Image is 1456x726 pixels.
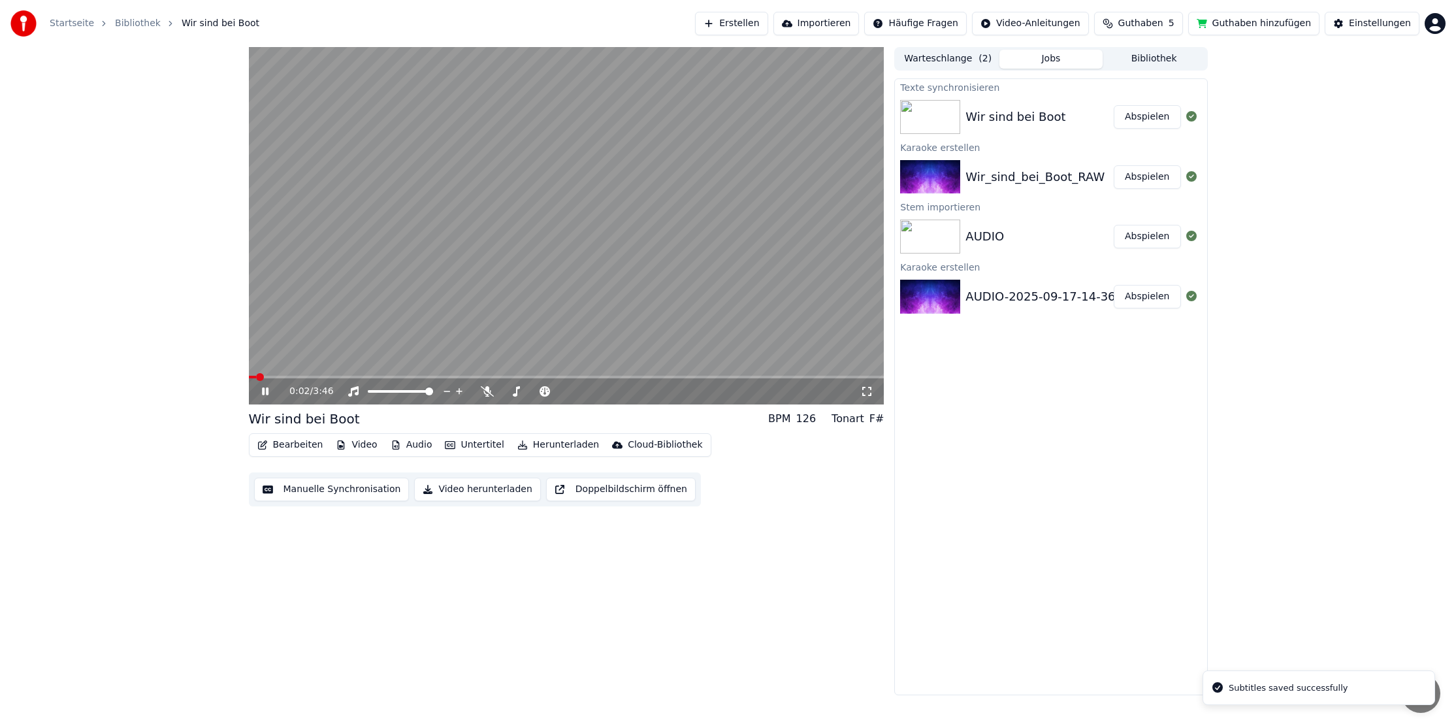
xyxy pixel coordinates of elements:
[1114,225,1181,248] button: Abspielen
[773,12,860,35] button: Importieren
[385,436,438,454] button: Audio
[289,385,310,398] span: 0:02
[1188,12,1320,35] button: Guthaben hinzufügen
[832,411,864,427] div: Tonart
[252,436,329,454] button: Bearbeiten
[965,168,1105,186] div: Wir_sind_bei_Boot_RAW
[695,12,768,35] button: Erstellen
[1325,12,1419,35] button: Einstellungen
[313,385,333,398] span: 3:46
[1103,50,1206,69] button: Bibliothek
[414,478,540,501] button: Video herunterladen
[115,17,161,30] a: Bibliothek
[50,17,94,30] a: Startseite
[1118,17,1163,30] span: Guthaben
[1094,12,1183,35] button: Guthaben5
[1169,17,1174,30] span: 5
[512,436,604,454] button: Herunterladen
[289,385,321,398] div: /
[864,12,967,35] button: Häufige Fragen
[895,259,1206,274] div: Karaoke erstellen
[1349,17,1411,30] div: Einstellungen
[182,17,259,30] span: Wir sind bei Boot
[546,478,696,501] button: Doppelbildschirm öffnen
[10,10,37,37] img: youka
[965,227,1004,246] div: AUDIO
[50,17,259,30] nav: breadcrumb
[331,436,382,454] button: Video
[796,411,817,427] div: 126
[628,438,702,452] div: Cloud-Bibliothek
[1229,682,1348,695] div: Subtitles saved successfully
[1114,285,1181,308] button: Abspielen
[895,79,1206,95] div: Texte synchronisieren
[972,12,1089,35] button: Video-Anleitungen
[979,52,992,65] span: ( 2 )
[999,50,1103,69] button: Jobs
[869,411,884,427] div: F#
[895,199,1206,214] div: Stem importieren
[965,108,1065,126] div: Wir sind bei Boot
[895,139,1206,155] div: Karaoke erstellen
[249,410,360,428] div: Wir sind bei Boot
[1114,105,1181,129] button: Abspielen
[440,436,509,454] button: Untertitel
[768,411,790,427] div: BPM
[1114,165,1181,189] button: Abspielen
[896,50,999,69] button: Warteschlange
[965,288,1135,306] div: AUDIO-2025-09-17-14-36-32
[254,478,410,501] button: Manuelle Synchronisation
